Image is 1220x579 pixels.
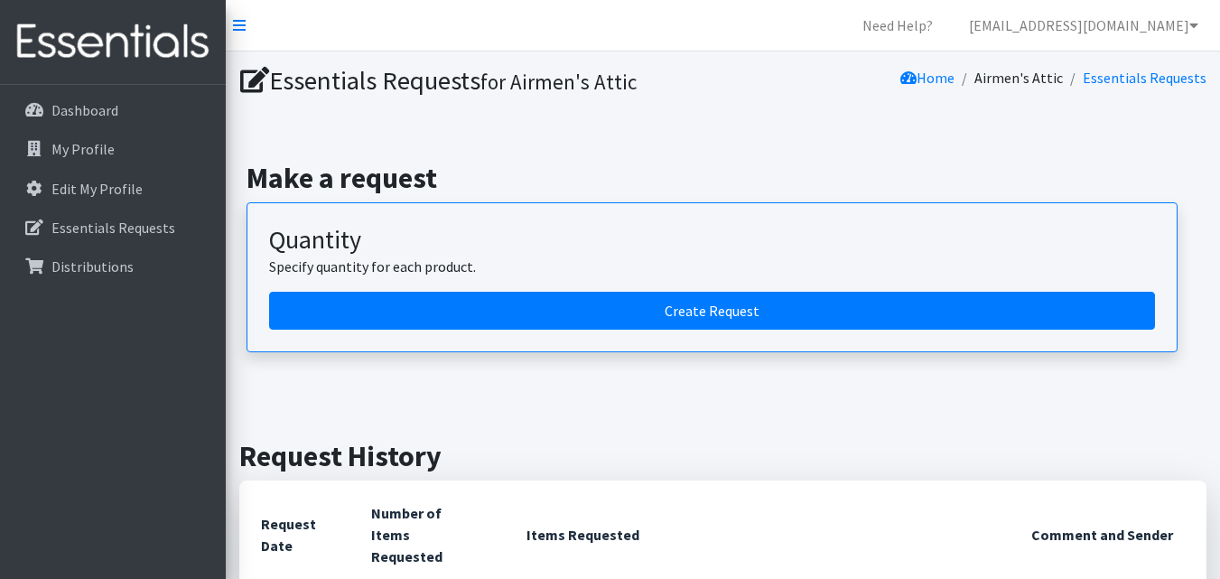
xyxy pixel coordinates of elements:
a: Home [900,69,955,87]
a: Distributions [7,248,219,285]
a: Edit My Profile [7,171,219,207]
a: Essentials Requests [7,210,219,246]
p: Dashboard [51,101,118,119]
a: [EMAIL_ADDRESS][DOMAIN_NAME] [955,7,1213,43]
img: HumanEssentials [7,12,219,72]
h2: Request History [239,439,1206,473]
a: Create a request by quantity [269,292,1155,330]
h2: Make a request [247,161,1199,195]
a: Need Help? [848,7,947,43]
a: Essentials Requests [1083,69,1206,87]
a: Airmen's Attic [974,69,1063,87]
h1: Essentials Requests [240,65,717,97]
a: My Profile [7,131,219,167]
a: Dashboard [7,92,219,128]
p: My Profile [51,140,115,158]
p: Edit My Profile [51,180,143,198]
small: for Airmen's Attic [480,69,637,95]
p: Essentials Requests [51,219,175,237]
h3: Quantity [269,225,1155,256]
p: Distributions [51,257,134,275]
p: Specify quantity for each product. [269,256,1155,277]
